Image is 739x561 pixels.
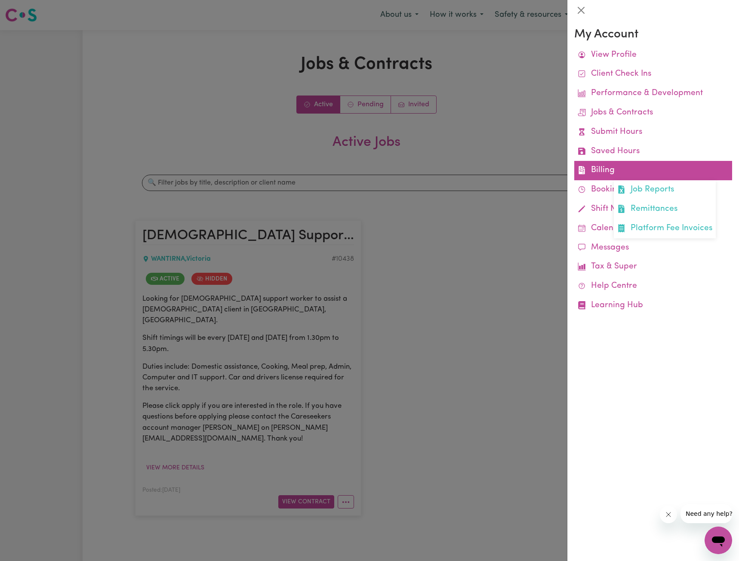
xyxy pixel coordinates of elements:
iframe: Button to launch messaging window [705,527,732,554]
a: Help Centre [574,277,732,296]
a: Shift Notes [574,200,732,219]
iframe: Message from company [680,504,732,523]
a: Saved Hours [574,142,732,161]
a: Jobs & Contracts [574,103,732,123]
a: Performance & Development [574,84,732,103]
span: Need any help? [5,6,52,13]
a: Calendar [574,219,732,238]
a: Messages [574,238,732,258]
a: Submit Hours [574,123,732,142]
a: View Profile [574,46,732,65]
a: Client Check Ins [574,65,732,84]
a: Remittances [614,200,716,219]
a: Learning Hub [574,296,732,315]
a: Tax & Super [574,257,732,277]
a: Bookings [574,180,732,200]
a: BillingJob ReportsRemittancesPlatform Fee Invoices [574,161,732,180]
h3: My Account [574,28,732,42]
button: Close [574,3,588,17]
a: Platform Fee Invoices [614,219,716,238]
iframe: Close message [660,506,677,523]
a: Job Reports [614,180,716,200]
